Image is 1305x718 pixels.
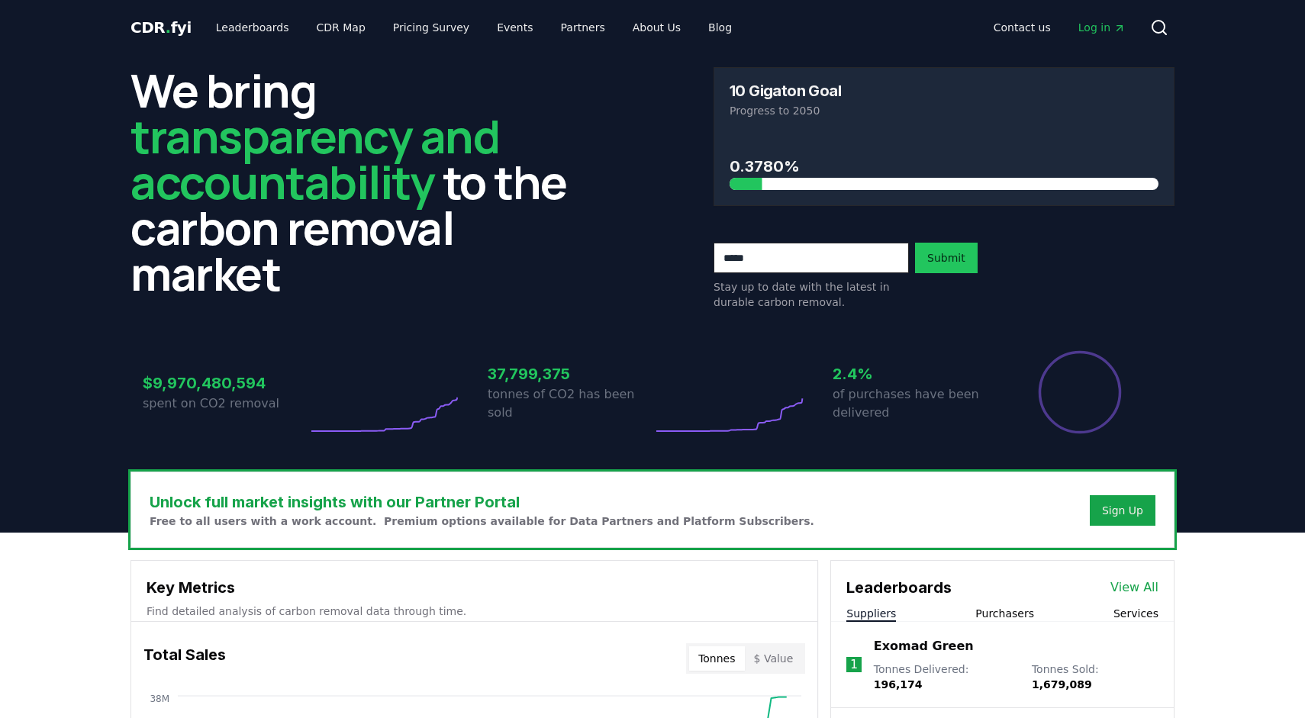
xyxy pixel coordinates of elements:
h3: Leaderboards [846,576,952,599]
a: Leaderboards [204,14,301,41]
span: CDR fyi [130,18,192,37]
h3: $9,970,480,594 [143,372,308,394]
a: Blog [696,14,744,41]
a: Contact us [981,14,1063,41]
p: of purchases have been delivered [833,385,997,422]
span: transparency and accountability [130,105,499,213]
a: Log in [1066,14,1138,41]
nav: Main [204,14,744,41]
p: Tonnes Sold : [1032,662,1158,692]
h3: Total Sales [143,643,226,674]
h2: We bring to the carbon removal market [130,67,591,296]
a: CDR.fyi [130,17,192,38]
p: Stay up to date with the latest in durable carbon removal. [714,279,909,310]
p: 1 [850,655,858,674]
p: spent on CO2 removal [143,394,308,413]
a: Events [485,14,545,41]
span: . [166,18,171,37]
h3: 0.3780% [730,155,1158,178]
p: Find detailed analysis of carbon removal data through time. [147,604,802,619]
button: Tonnes [689,646,744,671]
tspan: 38M [150,694,169,704]
p: Progress to 2050 [730,103,1158,118]
button: Sign Up [1090,495,1155,526]
h3: 2.4% [833,362,997,385]
span: Log in [1078,20,1126,35]
button: Services [1113,606,1158,621]
a: About Us [620,14,693,41]
nav: Main [981,14,1138,41]
button: Purchasers [975,606,1034,621]
a: Exomad Green [874,637,974,655]
a: View All [1110,578,1158,597]
a: Sign Up [1102,503,1143,518]
h3: 37,799,375 [488,362,652,385]
p: tonnes of CO2 has been sold [488,385,652,422]
span: 1,679,089 [1032,678,1092,691]
h3: 10 Gigaton Goal [730,83,841,98]
a: Partners [549,14,617,41]
h3: Unlock full market insights with our Partner Portal [150,491,814,514]
p: Tonnes Delivered : [874,662,1017,692]
button: Suppliers [846,606,896,621]
a: CDR Map [304,14,378,41]
a: Pricing Survey [381,14,482,41]
div: Percentage of sales delivered [1037,349,1123,435]
button: $ Value [745,646,803,671]
h3: Key Metrics [147,576,802,599]
button: Submit [915,243,978,273]
p: Free to all users with a work account. Premium options available for Data Partners and Platform S... [150,514,814,529]
span: 196,174 [874,678,923,691]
